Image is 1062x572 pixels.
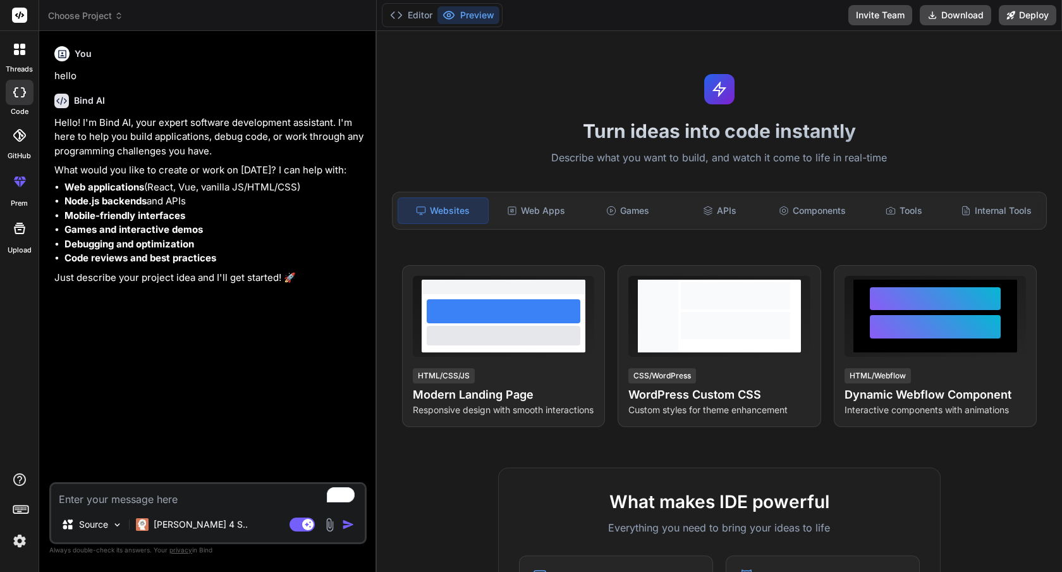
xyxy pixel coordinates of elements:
label: Upload [8,245,32,256]
strong: Mobile-friendly interfaces [64,209,185,221]
p: What would you like to create or work on [DATE]? I can help with: [54,163,364,178]
p: Always double-check its answers. Your in Bind [49,544,367,556]
strong: Games and interactive demos [64,223,203,235]
span: Choose Project [48,9,123,22]
p: Describe what you want to build, and watch it come to life in real-time [384,150,1054,166]
h4: Dynamic Webflow Component [845,386,1026,404]
button: Preview [437,6,499,24]
button: Deploy [999,5,1056,25]
button: Editor [385,6,437,24]
img: settings [9,530,30,552]
li: and APIs [64,194,364,209]
button: Download [920,5,991,25]
h6: You [75,47,92,60]
img: Pick Models [112,519,123,530]
div: Components [767,197,857,224]
div: Games [583,197,673,224]
img: Claude 4 Sonnet [136,518,149,531]
label: threads [6,64,33,75]
div: HTML/CSS/JS [413,368,475,383]
div: Internal Tools [951,197,1041,224]
img: icon [342,518,355,531]
h6: Bind AI [74,94,105,107]
textarea: To enrich screen reader interactions, please activate Accessibility in Grammarly extension settings [51,484,365,507]
p: Source [79,518,108,531]
span: privacy [169,546,192,554]
div: CSS/WordPress [628,368,696,383]
p: Hello! I'm Bind AI, your expert software development assistant. I'm here to help you build applic... [54,116,364,159]
div: Websites [398,197,489,224]
div: APIs [675,197,765,224]
p: [PERSON_NAME] 4 S.. [154,518,248,531]
div: Web Apps [491,197,581,224]
p: Custom styles for theme enhancement [628,404,810,416]
div: Tools [860,197,949,224]
h4: Modern Landing Page [413,386,594,404]
p: hello [54,69,364,84]
label: code [11,106,28,117]
img: attachment [322,518,337,532]
p: Responsive design with smooth interactions [413,404,594,416]
label: prem [11,198,28,209]
li: (React, Vue, vanilla JS/HTML/CSS) [64,180,364,195]
div: HTML/Webflow [845,368,911,383]
strong: Web applications [64,181,144,193]
button: Invite Team [848,5,912,25]
h1: Turn ideas into code instantly [384,120,1054,142]
p: Just describe your project idea and I'll get started! 🚀 [54,271,364,285]
p: Interactive components with animations [845,404,1026,416]
strong: Code reviews and best practices [64,252,216,264]
strong: Debugging and optimization [64,238,194,250]
label: GitHub [8,151,31,161]
h4: WordPress Custom CSS [628,386,810,404]
strong: Node.js backends [64,195,147,207]
p: Everything you need to bring your ideas to life [519,520,920,535]
h2: What makes IDE powerful [519,488,920,515]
